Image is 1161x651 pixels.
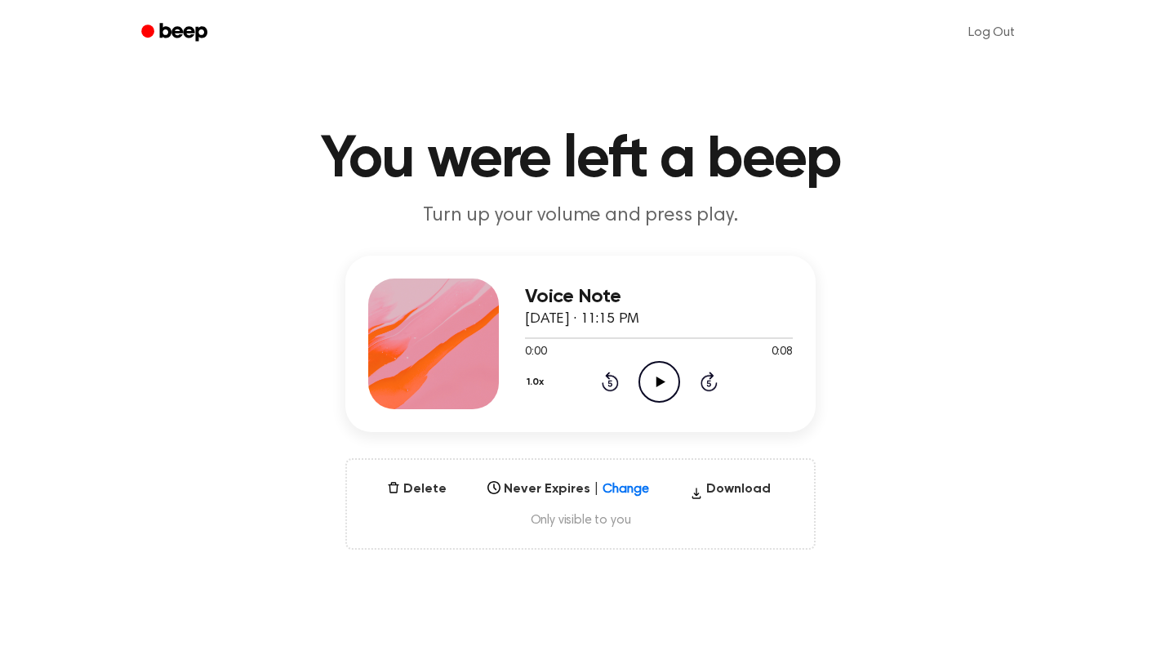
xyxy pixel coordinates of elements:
[525,312,639,327] span: [DATE] · 11:15 PM
[162,131,999,190] h1: You were left a beep
[952,13,1031,52] a: Log Out
[683,479,777,506] button: Download
[525,344,546,361] span: 0:00
[267,203,894,230] p: Turn up your volume and press play.
[130,17,222,49] a: Beep
[525,368,550,396] button: 1.0x
[367,512,794,528] span: Only visible to you
[772,344,793,361] span: 0:08
[525,286,793,308] h3: Voice Note
[380,479,453,499] button: Delete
